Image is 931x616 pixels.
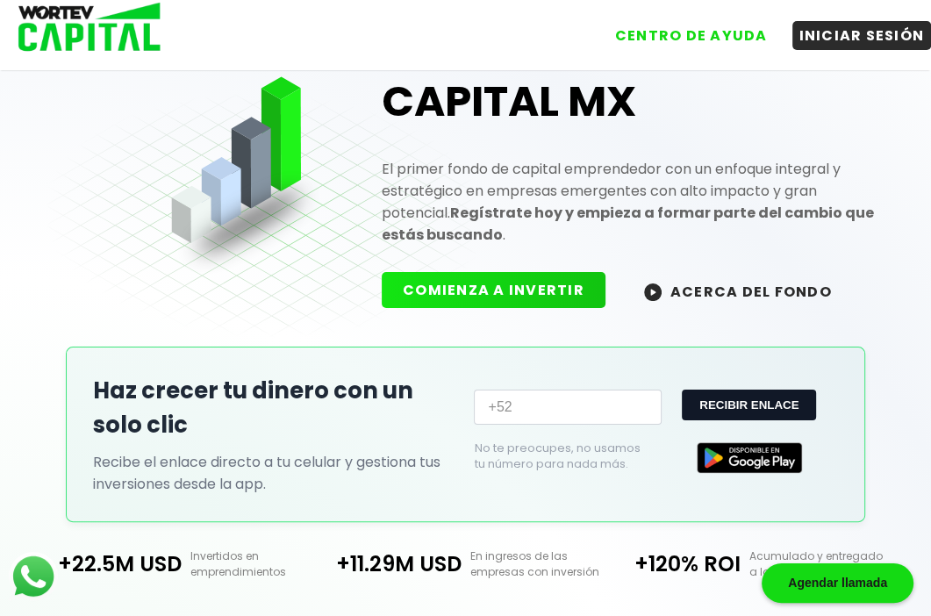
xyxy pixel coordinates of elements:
img: Google Play [697,442,802,473]
strong: Regístrate hoy y empieza a formar parte del cambio que estás buscando [382,203,874,245]
h1: Únete a WORTEV CAPITAL MX [382,18,884,130]
div: Agendar llamada [762,563,913,603]
p: +22.5M USD [47,548,182,579]
p: +120% ROI [605,548,741,579]
p: En ingresos de las empresas con inversión [461,548,605,580]
h2: Haz crecer tu dinero con un solo clic [93,374,456,442]
button: ACERCA DEL FONDO [623,272,853,310]
img: wortev-capital-acerca-del-fondo [644,283,662,301]
button: CENTRO DE AYUDA [608,21,775,50]
a: COMIENZA A INVERTIR [382,280,623,300]
p: +11.29M USD [326,548,461,579]
p: El primer fondo de capital emprendedor con un enfoque integral y estratégico en empresas emergent... [382,158,884,246]
p: Acumulado y entregado a los inversionistas [741,548,884,580]
img: logos_whatsapp-icon.242b2217.svg [9,552,58,601]
p: Invertidos en emprendimientos [182,548,326,580]
p: Recibe el enlace directo a tu celular y gestiona tus inversiones desde la app. [93,451,456,495]
a: CENTRO DE AYUDA [591,8,775,50]
button: RECIBIR ENLACE [682,390,816,420]
button: COMIENZA A INVERTIR [382,272,605,308]
p: No te preocupes, no usamos tu número para nada más. [474,441,651,472]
